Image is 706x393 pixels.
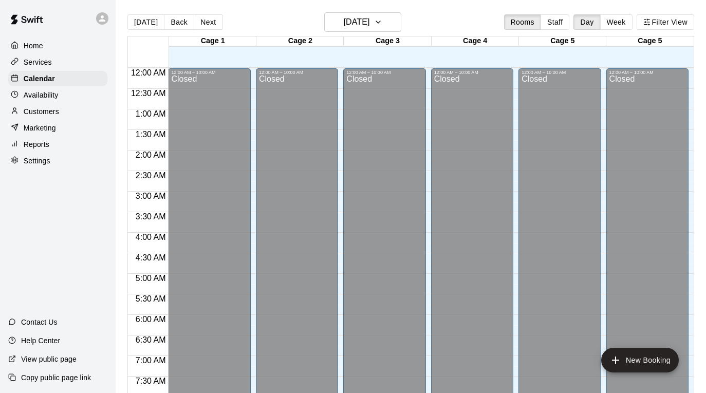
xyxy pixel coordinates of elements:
span: 2:00 AM [133,151,169,159]
p: Customers [24,106,59,117]
p: Marketing [24,123,56,133]
span: 7:00 AM [133,356,169,365]
div: 12:00 AM – 10:00 AM [346,70,422,75]
span: 1:00 AM [133,109,169,118]
div: 12:00 AM – 10:00 AM [522,70,598,75]
button: [DATE] [324,12,401,32]
button: Week [600,14,633,30]
span: 5:00 AM [133,274,169,283]
p: Help Center [21,335,60,346]
span: 5:30 AM [133,294,169,303]
p: Copy public page link [21,372,91,383]
p: Services [24,57,52,67]
a: Reports [8,137,107,152]
button: Next [194,14,222,30]
a: Availability [8,87,107,103]
span: 3:00 AM [133,192,169,200]
button: [DATE] [127,14,164,30]
div: Cage 3 [344,36,431,46]
span: 3:30 AM [133,212,169,221]
button: Rooms [504,14,541,30]
button: Day [573,14,600,30]
div: Cage 5 [519,36,606,46]
span: 12:00 AM [128,68,169,77]
a: Services [8,54,107,70]
div: Cage 5 [606,36,694,46]
div: Cage 4 [432,36,519,46]
span: 1:30 AM [133,130,169,139]
span: 6:00 AM [133,315,169,324]
a: Home [8,38,107,53]
a: Customers [8,104,107,119]
p: Home [24,41,43,51]
span: 4:00 AM [133,233,169,241]
div: 12:00 AM – 10:00 AM [434,70,510,75]
button: add [601,348,679,372]
span: 12:30 AM [128,89,169,98]
span: 4:30 AM [133,253,169,262]
div: 12:00 AM – 10:00 AM [609,70,685,75]
div: 12:00 AM – 10:00 AM [171,70,247,75]
p: Contact Us [21,317,58,327]
div: Cage 2 [256,36,344,46]
span: 7:30 AM [133,377,169,385]
a: Settings [8,153,107,169]
div: Cage 1 [169,36,256,46]
button: Back [164,14,194,30]
p: Calendar [24,73,55,84]
span: 6:30 AM [133,335,169,344]
a: Calendar [8,71,107,86]
button: Staff [541,14,570,30]
p: Reports [24,139,49,149]
h6: [DATE] [343,15,369,29]
p: Availability [24,90,59,100]
button: Filter View [637,14,694,30]
div: 12:00 AM – 10:00 AM [259,70,335,75]
span: 2:30 AM [133,171,169,180]
a: Marketing [8,120,107,136]
p: View public page [21,354,77,364]
p: Settings [24,156,50,166]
